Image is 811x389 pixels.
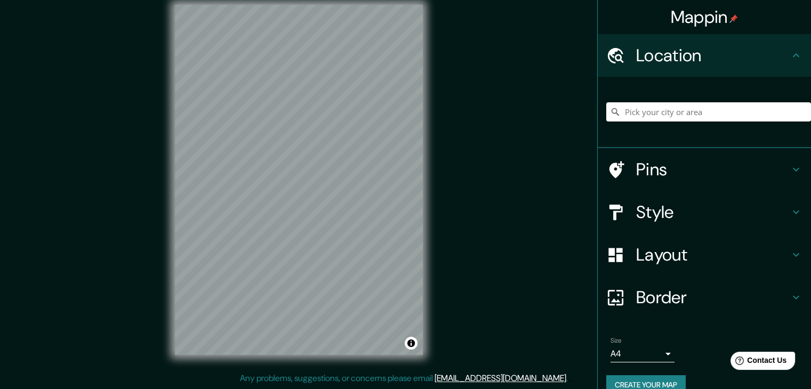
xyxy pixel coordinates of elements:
[636,159,790,180] h4: Pins
[716,347,799,377] iframe: Help widget launcher
[636,244,790,265] h4: Layout
[405,337,417,350] button: Toggle attribution
[671,6,738,28] h4: Mappin
[598,34,811,77] div: Location
[636,45,790,66] h4: Location
[598,233,811,276] div: Layout
[598,276,811,319] div: Border
[606,102,811,121] input: Pick your city or area
[636,287,790,308] h4: Border
[611,345,675,362] div: A4
[729,14,738,23] img: pin-icon.png
[175,5,423,355] canvas: Map
[435,372,566,384] a: [EMAIL_ADDRESS][DOMAIN_NAME]
[598,148,811,191] div: Pins
[569,372,572,385] div: .
[636,201,790,223] h4: Style
[568,372,569,385] div: .
[611,336,622,345] label: Size
[240,372,568,385] p: Any problems, suggestions, or concerns please email .
[598,191,811,233] div: Style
